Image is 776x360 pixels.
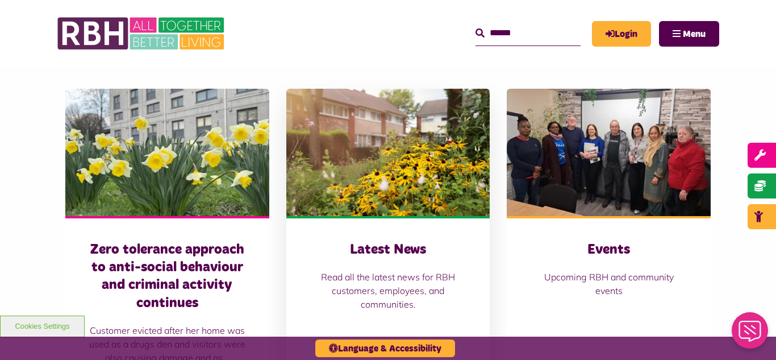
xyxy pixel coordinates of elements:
a: MyRBH [592,21,651,47]
button: Language & Accessibility [315,340,455,357]
button: Navigation [659,21,719,47]
p: Upcoming RBH and community events [529,270,688,297]
img: RBH [57,11,227,56]
span: Menu [683,30,706,39]
img: SAZ MEDIA RBH HOUSING4 [286,89,490,216]
h3: Latest News [309,241,468,259]
img: Freehold [65,89,269,216]
input: Search [475,21,581,45]
h3: Events [529,241,688,259]
img: Group photo of customers and colleagues at Spotland Community Centre [507,89,711,216]
p: Read all the latest news for RBH customers, employees, and communities. [309,270,468,311]
iframe: Netcall Web Assistant for live chat [725,309,776,360]
h3: Zero tolerance approach to anti-social behaviour and criminal activity continues [88,241,247,312]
